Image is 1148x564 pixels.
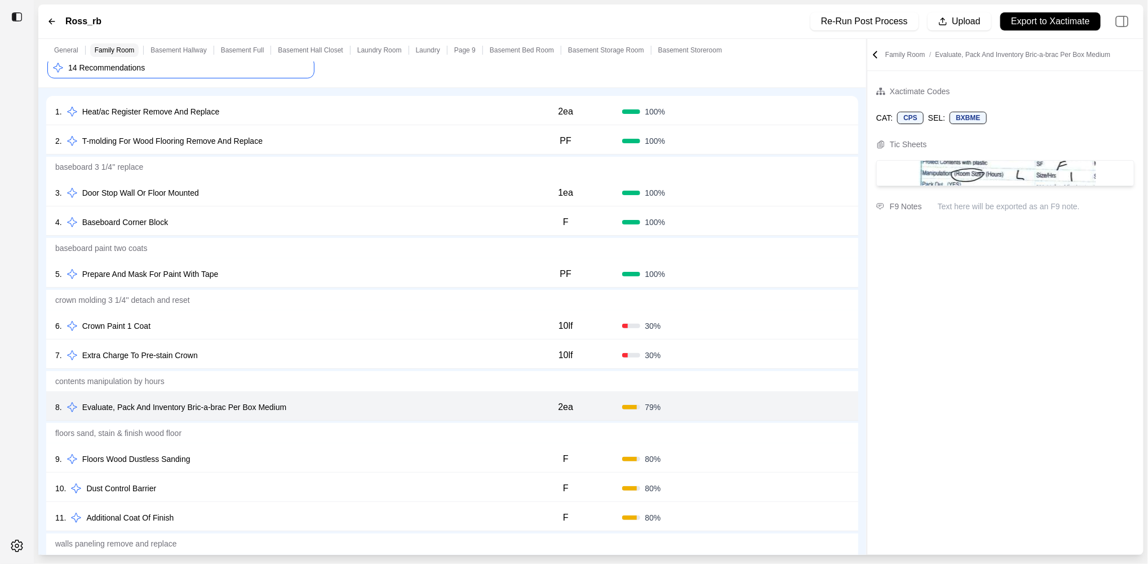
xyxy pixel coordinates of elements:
p: Basement Storage Room [568,46,644,55]
p: Prepare And Mask For Paint With Tape [78,266,223,282]
p: 11 . [55,512,66,523]
p: Upload [952,15,981,28]
div: BXBME [950,112,986,124]
span: 100 % [645,268,665,280]
p: baseboard paint two coats [46,238,858,258]
p: Additional Coat Of Finish [82,510,178,526]
div: F9 Notes [890,200,922,213]
p: Crown Paint 1 Coat [78,318,155,334]
div: Xactimate Codes [890,85,950,98]
p: 9 . [55,453,62,465]
p: Family Room [885,50,1111,59]
span: 100 % [645,106,665,117]
button: Re-Run Post Process [810,12,919,30]
p: 14 Recommendations [68,62,145,73]
p: 2 . [55,135,62,147]
p: 7 . [55,350,62,361]
p: Baseboard Corner Block [78,214,173,230]
p: General [54,46,78,55]
p: Export to Xactimate [1011,15,1090,28]
label: Ross_rb [65,15,101,28]
span: 80 % [645,483,661,494]
span: Evaluate, Pack And Inventory Bric-a-brac Per Box Medium [936,51,1111,59]
img: Cropped Image [915,161,1096,186]
p: contents manipulation by hours [46,371,858,391]
span: 80 % [645,453,661,465]
p: Basement Full [221,46,264,55]
p: 2ea [558,105,573,118]
span: / [925,51,936,59]
img: comment [876,203,884,210]
div: CPS [897,112,924,124]
span: 80 % [645,512,661,523]
p: 10lf [559,349,573,362]
img: toggle sidebar [11,11,23,23]
p: Extra Charge To Pre-stain Crown [78,347,202,363]
p: Laundry [416,46,440,55]
p: Text here will be exported as an F9 note. [938,201,1134,212]
span: 100 % [645,187,665,199]
p: 3 . [55,187,62,199]
p: crown molding 3 1/4'' detach and reset [46,290,858,310]
p: Dust Control Barrier [82,481,161,496]
p: PF [560,267,571,281]
p: Basement Hallway [150,46,206,55]
p: Re-Run Post Process [821,15,908,28]
p: Basement Storeroom [658,46,722,55]
p: F [563,482,569,495]
p: F [563,511,569,525]
p: CAT: [876,112,893,124]
p: Basement Bed Room [490,46,554,55]
p: 10 . [55,483,66,494]
p: Heat/ac Register Remove And Replace [78,104,224,120]
p: PF [560,134,571,148]
p: Page 9 [454,46,476,55]
p: 5 . [55,268,62,280]
span: 100 % [645,135,665,147]
p: floors sand, stain & finish wood floor [46,423,858,443]
button: Export to Xactimate [1000,12,1101,30]
p: Family Room [95,46,135,55]
p: Floors Wood Dustless Sanding [78,451,195,467]
p: baseboard 3 1/4'' replace [46,157,858,177]
p: 6 . [55,320,62,332]
div: Tic Sheets [890,138,927,151]
p: 10lf [559,319,573,333]
span: 30 % [645,320,661,332]
p: F [563,452,569,466]
p: SEL: [928,112,945,124]
span: 79 % [645,402,661,413]
p: 1 . [55,106,62,117]
p: 8 . [55,402,62,413]
span: 100 % [645,217,665,228]
p: 2ea [558,400,573,414]
p: F [563,215,569,229]
p: 4 . [55,217,62,228]
p: Basement Hall Closet [278,46,343,55]
button: Upload [928,12,991,30]
p: 1ea [558,186,573,200]
p: Door Stop Wall Or Floor Mounted [78,185,203,201]
p: T-molding For Wood Flooring Remove And Replace [78,133,267,149]
img: right-panel.svg [1110,9,1134,34]
span: 30 % [645,350,661,361]
p: Laundry Room [357,46,402,55]
p: walls paneling remove and replace [46,534,858,554]
p: Evaluate, Pack And Inventory Bric-a-brac Per Box Medium [78,399,291,415]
